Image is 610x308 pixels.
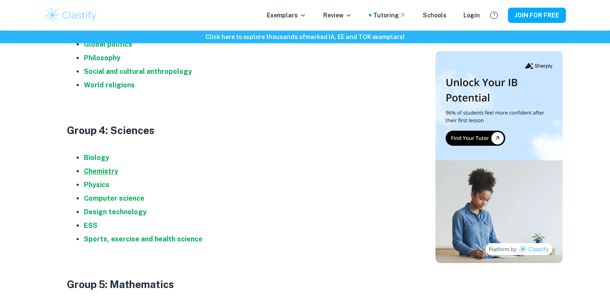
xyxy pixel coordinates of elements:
[84,167,118,175] a: Chemistry
[84,221,97,230] a: ESS
[44,7,98,24] img: Clastify logo
[463,11,480,20] a: Login
[84,54,120,62] a: Philosophy
[67,277,406,292] h3: Group 5: Mathematics
[84,208,147,216] a: Design technology
[84,181,109,189] a: Physics
[508,8,566,23] button: JOIN FOR FREE
[84,81,135,89] a: World religions
[84,67,192,76] a: Social and cultural anthropology
[84,40,132,48] a: Global politics
[267,11,306,20] p: Exemplars
[2,32,608,42] h6: Click here to explore thousands of marked IA, EE and TOK exemplars !
[323,11,352,20] p: Review
[435,51,563,263] img: Thumbnail
[67,123,406,138] h3: Group 4: Sciences
[84,194,144,202] a: Computer science
[84,235,202,243] a: Sports, exercise and health science
[84,154,109,162] a: Biology
[423,11,446,20] a: Schools
[373,11,406,20] a: Tutoring
[487,8,501,22] button: Help and Feedback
